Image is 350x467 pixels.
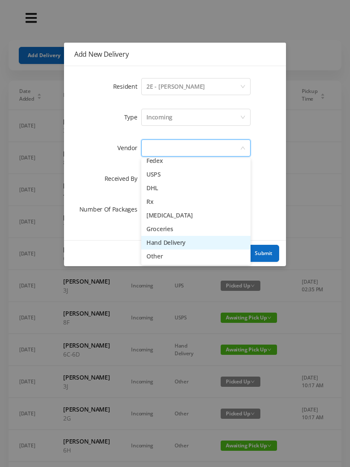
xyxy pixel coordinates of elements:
[240,84,245,90] i: icon: down
[105,174,142,183] label: Received By
[74,49,276,59] div: Add New Delivery
[124,113,142,121] label: Type
[141,168,251,181] li: USPS
[141,222,251,236] li: Groceries
[141,195,251,209] li: Rx
[240,145,245,151] i: icon: down
[240,115,245,121] i: icon: down
[79,205,142,213] label: Number Of Packages
[74,76,276,220] form: Add New Delivery
[146,109,172,125] div: Incoming
[113,82,142,90] label: Resident
[141,249,251,263] li: Other
[117,144,141,152] label: Vendor
[141,181,251,195] li: DHL
[141,154,251,168] li: Fedex
[141,236,251,249] li: Hand Delivery
[146,78,205,95] div: 2E - Karen Fogler
[141,209,251,222] li: [MEDICAL_DATA]
[248,245,279,262] button: Submit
